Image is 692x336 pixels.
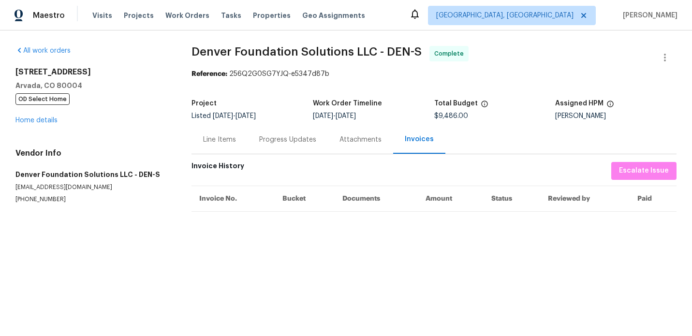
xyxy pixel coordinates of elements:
[165,11,209,20] span: Work Orders
[15,170,168,179] h5: Denver Foundation Solutions LLC - DEN-S
[555,113,677,119] div: [PERSON_NAME]
[418,186,484,211] th: Amount
[405,134,434,144] div: Invoices
[92,11,112,20] span: Visits
[15,93,70,105] span: OD Select Home
[15,47,71,54] a: All work orders
[336,113,356,119] span: [DATE]
[434,113,468,119] span: $9,486.00
[236,113,256,119] span: [DATE]
[540,186,630,211] th: Reviewed by
[611,162,677,180] button: Escalate Issue
[339,135,382,145] div: Attachments
[203,135,236,145] div: Line Items
[313,113,356,119] span: -
[33,11,65,20] span: Maestro
[313,100,382,107] h5: Work Order Timeline
[15,81,168,90] h5: Arvada, CO 80004
[302,11,365,20] span: Geo Assignments
[124,11,154,20] span: Projects
[555,100,604,107] h5: Assigned HPM
[213,113,256,119] span: -
[335,186,418,211] th: Documents
[15,195,168,204] p: [PHONE_NUMBER]
[213,113,233,119] span: [DATE]
[15,117,58,124] a: Home details
[191,162,244,175] h6: Invoice History
[434,49,468,58] span: Complete
[484,186,540,211] th: Status
[436,11,574,20] span: [GEOGRAPHIC_DATA], [GEOGRAPHIC_DATA]
[191,186,275,211] th: Invoice No.
[15,183,168,191] p: [EMAIL_ADDRESS][DOMAIN_NAME]
[221,12,241,19] span: Tasks
[630,186,677,211] th: Paid
[481,100,488,113] span: The total cost of line items that have been proposed by Opendoor. This sum includes line items th...
[275,186,335,211] th: Bucket
[191,100,217,107] h5: Project
[619,11,677,20] span: [PERSON_NAME]
[191,46,422,58] span: Denver Foundation Solutions LLC - DEN-S
[606,100,614,113] span: The hpm assigned to this work order.
[15,148,168,158] h4: Vendor Info
[259,135,316,145] div: Progress Updates
[313,113,333,119] span: [DATE]
[619,165,669,177] span: Escalate Issue
[15,67,168,77] h2: [STREET_ADDRESS]
[191,69,677,79] div: 256Q2G0SG7YJQ-e5347d87b
[253,11,291,20] span: Properties
[191,113,256,119] span: Listed
[434,100,478,107] h5: Total Budget
[191,71,227,77] b: Reference:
